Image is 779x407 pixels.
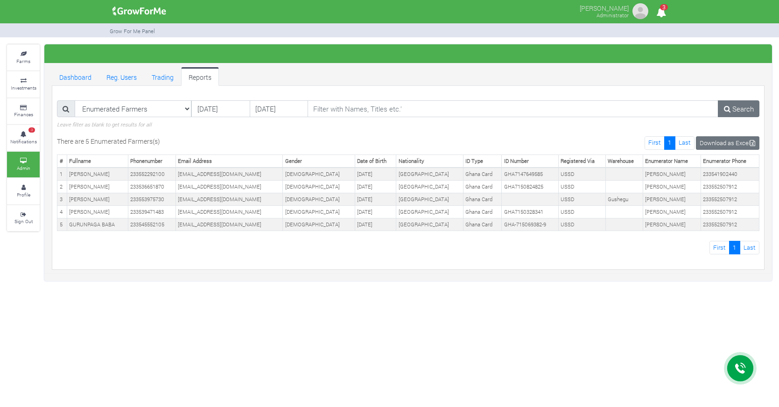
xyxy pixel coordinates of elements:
[57,155,67,168] th: #
[175,206,283,218] td: [EMAIL_ADDRESS][DOMAIN_NAME]
[396,193,463,206] td: [GEOGRAPHIC_DATA]
[7,125,40,151] a: 3 Notifications
[396,181,463,193] td: [GEOGRAPHIC_DATA]
[709,241,730,254] a: First
[580,2,629,13] p: [PERSON_NAME]
[67,168,128,180] td: [PERSON_NAME]
[67,206,128,218] td: [PERSON_NAME]
[57,121,152,128] small: Leave filter as blank to get results for all
[701,155,759,168] th: Enumerator Phone
[283,193,355,206] td: [DEMOGRAPHIC_DATA]
[52,67,99,86] a: Dashboard
[67,193,128,206] td: [PERSON_NAME]
[396,218,463,231] td: [GEOGRAPHIC_DATA]
[16,58,30,64] small: Farms
[645,136,695,150] nav: Page Navigation
[463,206,502,218] td: Ghana Card
[109,2,169,21] img: growforme image
[128,181,175,193] td: 233536651870
[99,67,144,86] a: Reg. Users
[675,136,695,150] a: Last
[7,205,40,231] a: Sign Out
[175,155,283,168] th: Email Address
[67,218,128,231] td: GURUNPAGA BABA
[128,218,175,231] td: 233545552105
[57,181,67,193] td: 2
[17,165,30,171] small: Admin
[558,193,605,206] td: USSD
[57,218,67,231] td: 5
[57,137,160,146] span: There are 5 Enumerated Farmers(s)
[7,152,40,177] a: Admin
[463,181,502,193] td: Ghana Card
[67,155,128,168] th: Fullname
[660,4,668,10] span: 3
[652,2,670,23] i: Notifications
[740,241,759,254] a: Last
[144,67,181,86] a: Trading
[181,67,219,86] a: Reports
[643,168,701,180] td: [PERSON_NAME]
[355,218,396,231] td: [DATE]
[355,181,396,193] td: [DATE]
[28,127,35,133] span: 3
[175,168,283,180] td: [EMAIL_ADDRESS][DOMAIN_NAME]
[701,206,759,218] td: 233552507912
[558,155,605,168] th: Registered Via
[14,218,33,225] small: Sign Out
[643,181,701,193] td: [PERSON_NAME]
[175,218,283,231] td: [EMAIL_ADDRESS][DOMAIN_NAME]
[558,218,605,231] td: USSD
[11,84,36,91] small: Investments
[605,155,643,168] th: Warehouse
[729,241,740,254] a: 1
[7,98,40,124] a: Finances
[502,206,558,218] td: GHA7150328341
[502,181,558,193] td: GHA7150824825
[463,168,502,180] td: Ghana Card
[463,193,502,206] td: Ghana Card
[643,193,701,206] td: [PERSON_NAME]
[67,181,128,193] td: [PERSON_NAME]
[502,218,558,231] td: GHA-715069382-9
[110,28,155,35] small: Grow For Me Panel
[701,218,759,231] td: 233552507912
[57,206,67,218] td: 4
[701,193,759,206] td: 233552507912
[7,71,40,97] a: Investments
[631,2,650,21] img: growforme image
[597,12,629,19] small: Administrator
[7,45,40,70] a: Farms
[14,111,33,118] small: Finances
[558,168,605,180] td: USSD
[645,136,665,150] a: First
[355,155,396,168] th: Date of Birth
[191,100,250,117] input: DD/MM/YYYY
[128,155,175,168] th: Phonenumber
[558,181,605,193] td: USSD
[558,206,605,218] td: USSD
[175,181,283,193] td: [EMAIL_ADDRESS][DOMAIN_NAME]
[175,193,283,206] td: [EMAIL_ADDRESS][DOMAIN_NAME]
[463,155,502,168] th: ID Type
[283,155,355,168] th: Gender
[396,168,463,180] td: [GEOGRAPHIC_DATA]
[283,181,355,193] td: [DEMOGRAPHIC_DATA]
[652,9,670,18] a: 3
[396,206,463,218] td: [GEOGRAPHIC_DATA]
[502,168,558,180] td: GHA7147649585
[643,206,701,218] td: [PERSON_NAME]
[664,136,675,150] a: 1
[57,193,67,206] td: 3
[250,100,308,117] input: DD/MM/YYYY
[283,206,355,218] td: [DEMOGRAPHIC_DATA]
[308,100,718,117] input: Filter with Names, Titles etc.'
[463,218,502,231] td: Ghana Card
[605,193,643,206] td: Gushegu
[128,168,175,180] td: 233552292100
[128,206,175,218] td: 233539471483
[718,100,759,117] a: Search
[10,138,37,145] small: Notifications
[643,218,701,231] td: [PERSON_NAME]
[396,155,463,168] th: Nationality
